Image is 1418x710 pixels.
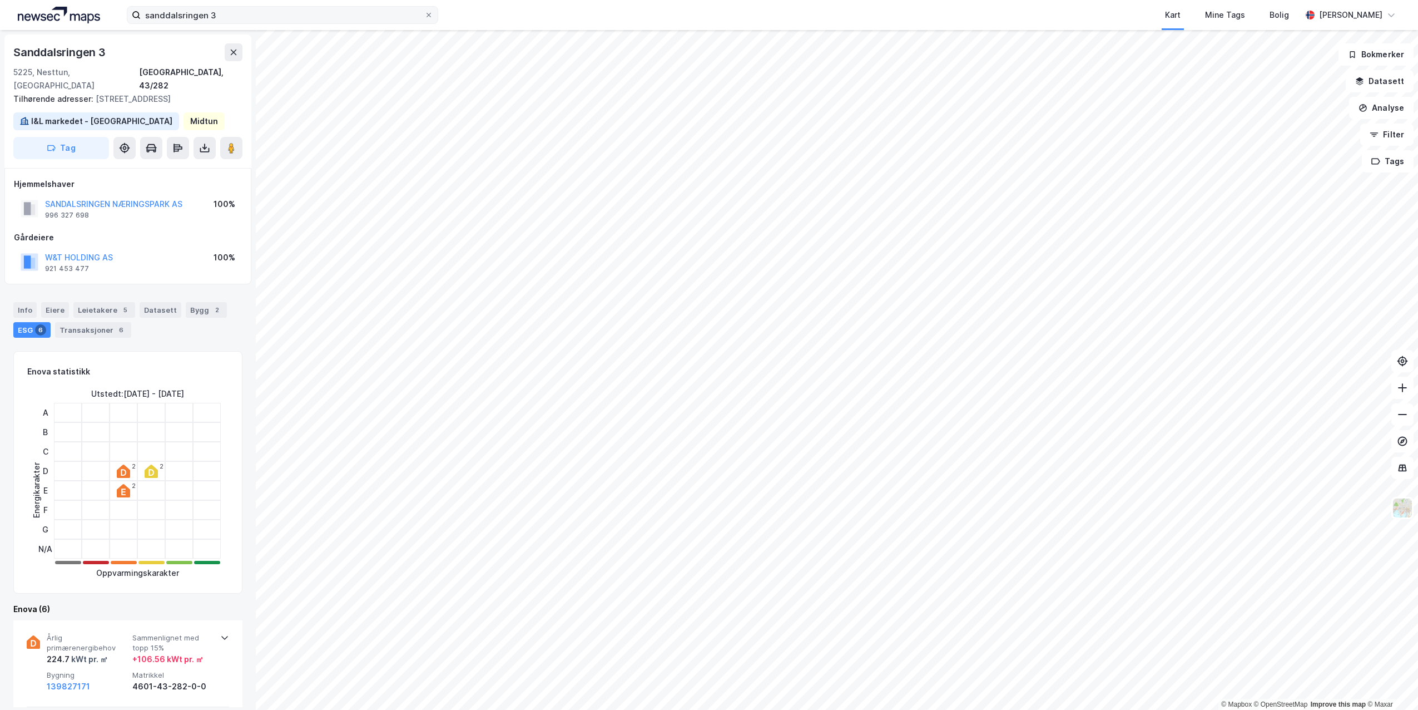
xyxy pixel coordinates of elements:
[38,403,52,422] div: A
[13,94,96,103] span: Tilhørende adresser:
[1362,150,1414,172] button: Tags
[1205,8,1245,22] div: Mine Tags
[13,137,109,159] button: Tag
[1311,701,1366,708] a: Improve this map
[73,302,135,318] div: Leietakere
[1270,8,1289,22] div: Bolig
[1346,70,1414,92] button: Datasett
[45,211,89,220] div: 996 327 698
[91,387,184,401] div: Utstedt : [DATE] - [DATE]
[18,7,100,23] img: logo.a4113a55bc3d86da70a041830d287a7e.svg
[1254,701,1308,708] a: OpenStreetMap
[132,653,204,666] div: + 106.56 kWt pr. ㎡
[45,264,89,273] div: 921 453 477
[38,442,52,461] div: C
[13,302,37,318] div: Info
[13,322,51,338] div: ESG
[160,463,163,470] div: 2
[47,670,128,680] span: Bygning
[38,520,52,539] div: G
[13,43,108,61] div: Sanddalsringen 3
[13,66,139,92] div: 5225, Nesttun, [GEOGRAPHIC_DATA]
[38,422,52,442] div: B
[211,304,222,315] div: 2
[132,680,214,693] div: 4601-43-282-0-0
[38,500,52,520] div: F
[13,603,242,616] div: Enova (6)
[116,324,127,336] div: 6
[27,365,90,378] div: Enova statistikk
[30,462,43,518] div: Energikarakter
[47,653,108,666] div: 224.7
[70,653,108,666] div: kWt pr. ㎡
[1319,8,1382,22] div: [PERSON_NAME]
[132,463,136,470] div: 2
[41,302,69,318] div: Eiere
[132,670,214,680] span: Matrikkel
[47,680,90,693] button: 139827171
[96,566,179,580] div: Oppvarmingskarakter
[1392,497,1413,519] img: Z
[1338,43,1414,66] button: Bokmerker
[139,66,242,92] div: [GEOGRAPHIC_DATA], 43/282
[1221,701,1252,708] a: Mapbox
[120,304,131,315] div: 5
[14,177,242,191] div: Hjemmelshaver
[186,302,227,318] div: Bygg
[190,115,218,128] div: Midtun
[38,481,52,500] div: E
[141,7,424,23] input: Søk på adresse, matrikkel, gårdeiere, leietakere eller personer
[31,115,172,128] div: I&L markedet - [GEOGRAPHIC_DATA]
[47,633,128,653] span: Årlig primærenergibehov
[13,92,234,106] div: [STREET_ADDRESS]
[1362,657,1418,710] iframe: Chat Widget
[14,231,242,244] div: Gårdeiere
[1165,8,1181,22] div: Kart
[214,198,235,211] div: 100%
[1360,124,1414,146] button: Filter
[38,461,52,481] div: D
[35,324,46,336] div: 6
[55,322,131,338] div: Transaksjoner
[132,482,136,489] div: 2
[140,302,181,318] div: Datasett
[132,633,214,653] span: Sammenlignet med topp 15%
[1349,97,1414,119] button: Analyse
[38,539,52,559] div: N/A
[214,251,235,264] div: 100%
